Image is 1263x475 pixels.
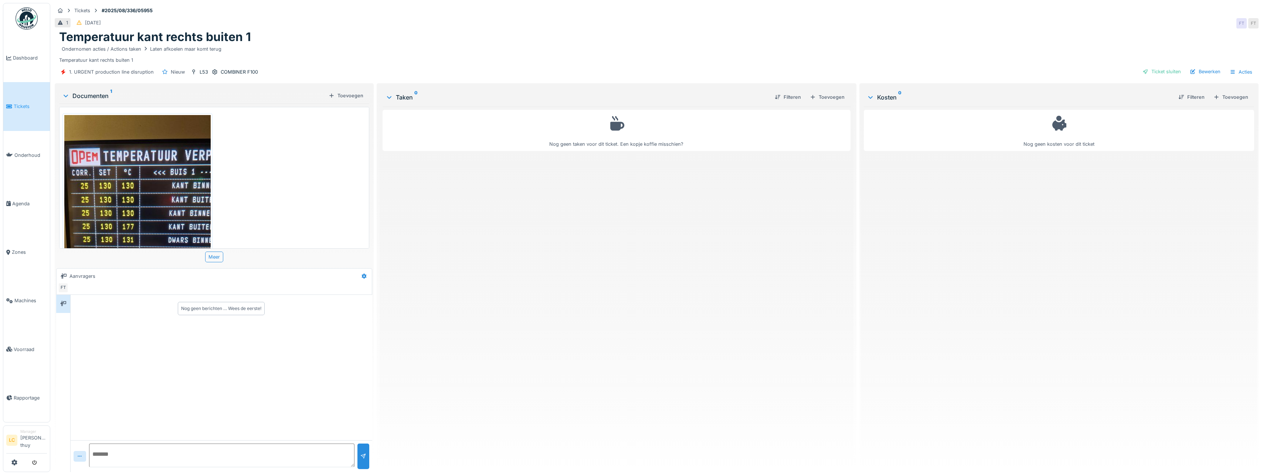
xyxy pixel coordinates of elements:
[772,92,804,102] div: Filteren
[3,34,50,82] a: Dashboard
[59,44,1254,64] div: Temperatuur kant rechts buiten 1
[205,252,223,262] div: Meer
[6,429,47,454] a: LC Manager[PERSON_NAME] thuy
[3,276,50,325] a: Machines
[200,68,208,75] div: L53
[1187,67,1223,77] div: Bewerken
[1175,92,1208,102] div: Filteren
[64,115,211,375] img: 0g7czoxlvld4k1mscgnhv45hch51
[85,19,101,26] div: [DATE]
[898,93,902,102] sup: 0
[20,429,47,452] li: [PERSON_NAME] thuy
[58,283,68,293] div: FT
[69,68,154,75] div: 1. URGENT production line disruption
[867,93,1172,102] div: Kosten
[99,7,156,14] strong: #2025/08/336/05955
[6,435,17,446] li: LC
[414,93,418,102] sup: 0
[16,7,38,30] img: Badge_color-CXgf-gQk.svg
[221,68,258,75] div: COMBINER F100
[20,429,47,434] div: Manager
[1226,67,1256,77] div: Acties
[181,305,261,312] div: Nog geen berichten … Wees de eerste!
[1140,67,1184,77] div: Ticket sluiten
[14,103,47,110] span: Tickets
[62,91,326,100] div: Documenten
[14,346,47,353] span: Voorraad
[326,91,366,101] div: Toevoegen
[14,394,47,401] span: Rapportage
[3,131,50,179] a: Onderhoud
[14,297,47,304] span: Machines
[1236,18,1247,28] div: FT
[869,113,1249,148] div: Nog geen kosten voor dit ticket
[3,325,50,374] a: Voorraad
[386,93,769,102] div: Taken
[3,228,50,276] a: Zones
[12,200,47,207] span: Agenda
[66,19,68,26] div: 1
[171,68,185,75] div: Nieuw
[14,152,47,159] span: Onderhoud
[12,249,47,256] span: Zones
[1248,18,1259,28] div: FT
[3,82,50,131] a: Tickets
[74,7,90,14] div: Tickets
[62,46,221,53] div: Ondernomen acties / Actions taken Laten afkoelen maar komt terug
[807,92,848,102] div: Toevoegen
[13,54,47,61] span: Dashboard
[110,91,112,100] sup: 1
[69,273,95,280] div: Aanvragers
[3,179,50,228] a: Agenda
[3,374,50,422] a: Rapportage
[59,30,251,44] h1: Temperatuur kant rechts buiten 1
[1211,92,1251,102] div: Toevoegen
[387,113,846,148] div: Nog geen taken voor dit ticket. Een kopje koffie misschien?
